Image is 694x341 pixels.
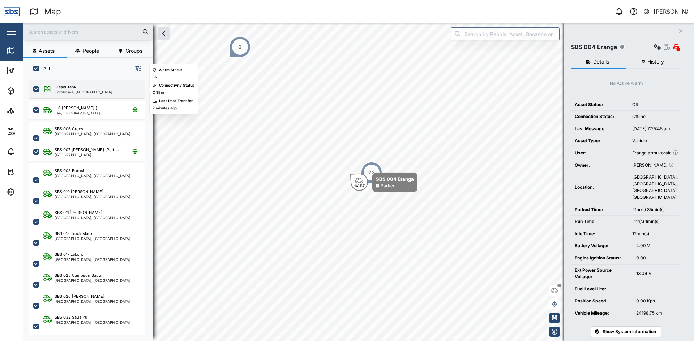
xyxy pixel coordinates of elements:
div: Alarms [19,148,41,156]
div: 2hr(s) 1min(s) [632,218,678,225]
input: Search by People, Asset, Geozone or Place [451,27,560,40]
div: Diesel Tank [55,84,76,90]
div: Last Message: [575,126,625,132]
canvas: Map [23,23,694,341]
div: [GEOGRAPHIC_DATA] [55,153,119,157]
div: Vehicle [632,137,678,144]
div: - [636,286,678,293]
div: SBS 013 Truck Maro [55,231,92,237]
div: [GEOGRAPHIC_DATA], [GEOGRAPHIC_DATA] [55,258,130,261]
div: 2 minutes ago [153,105,177,111]
span: History [647,59,664,64]
div: Vehicle Mileage: [575,310,629,317]
div: Map [44,5,61,18]
div: SBS 026 [PERSON_NAME] [55,293,104,300]
div: Assets [19,87,41,95]
div: Map marker [351,173,417,192]
label: ALL [39,66,51,71]
div: Korobosea, [GEOGRAPHIC_DATA] [55,90,112,94]
div: [GEOGRAPHIC_DATA], [GEOGRAPHIC_DATA] [55,320,130,324]
div: [PERSON_NAME] [654,7,688,16]
div: Connection Status: [575,113,625,120]
div: SBS 004 Eranga [571,43,617,52]
span: Details [593,59,609,64]
div: L-6 [PERSON_NAME] (... [55,105,100,111]
div: No Active Alarm [610,80,643,87]
div: Position Speed: [575,298,629,305]
div: Settings [19,188,44,196]
div: Idle Time: [575,231,625,237]
div: Connectivity Status [159,83,195,88]
div: Sites [19,107,36,115]
div: Last Data Transfer [159,98,193,104]
div: [GEOGRAPHIC_DATA], [GEOGRAPHIC_DATA], [GEOGRAPHIC_DATA], [GEOGRAPHIC_DATA] [632,174,678,201]
div: SBS 032 Saua Iru [55,314,87,320]
div: SBS 011 [PERSON_NAME] [55,210,102,216]
button: [PERSON_NAME] [643,6,688,17]
div: User: [575,150,625,157]
div: 4.00 V [636,242,678,249]
div: SBS 004 Eranga [376,175,414,183]
div: 2 [239,43,242,51]
div: 24198.75 km [636,310,678,317]
span: Show System Information [603,327,656,337]
div: [GEOGRAPHIC_DATA], [GEOGRAPHIC_DATA] [55,279,130,282]
div: SBS 007 [PERSON_NAME] (Port ... [55,147,119,153]
div: [PERSON_NAME] [632,162,678,169]
div: [GEOGRAPHIC_DATA], [GEOGRAPHIC_DATA] [55,195,130,198]
div: Map marker [229,36,251,58]
div: Engine Ignition Status: [575,255,629,262]
img: Main Logo [4,4,20,19]
div: Battery Voltage: [575,242,629,249]
div: 0.00 [636,255,678,262]
div: [GEOGRAPHIC_DATA], [GEOGRAPHIC_DATA] [55,216,130,219]
div: Parked [381,183,395,189]
span: Assets [39,48,55,53]
div: Offline [632,113,678,120]
div: Location: [575,184,625,191]
div: Parked Time: [575,206,625,213]
div: NW 312° [354,184,365,187]
div: Asset Type: [575,137,625,144]
div: [DATE] 7:25:45 am [632,126,678,132]
div: Map [19,47,35,54]
div: Map marker [361,162,382,183]
div: Fuel Level Liter: [575,286,629,293]
span: Groups [125,48,142,53]
div: 13.04 V [636,270,678,277]
div: SBS 010 [PERSON_NAME] [55,189,103,195]
div: [GEOGRAPHIC_DATA], [GEOGRAPHIC_DATA] [55,237,130,240]
div: SBS 025 Campson Sapu... [55,272,104,279]
div: 21hr(s) 35min(s) [632,206,678,213]
input: Search assets or drivers [27,26,149,37]
div: Eranga arthukorala [632,150,678,157]
div: Tasks [19,168,39,176]
span: People [83,48,99,53]
div: Ext Power Source Voltage: [575,267,629,280]
div: 22 [368,169,375,176]
div: Dashboard [19,67,51,75]
div: Lae, [GEOGRAPHIC_DATA] [55,111,100,115]
div: Run Time: [575,218,625,225]
div: SBS 006 Crocs [55,126,83,132]
div: SBS 017 Lakoro [55,252,83,258]
div: 12min(s) [632,231,678,237]
div: Owner: [575,162,625,169]
div: [GEOGRAPHIC_DATA], [GEOGRAPHIC_DATA] [55,132,130,136]
div: grid [29,77,153,335]
button: Show System Information [591,326,661,337]
div: [GEOGRAPHIC_DATA], [GEOGRAPHIC_DATA] [55,300,130,303]
div: Offline [153,90,164,96]
div: [GEOGRAPHIC_DATA], [GEOGRAPHIC_DATA] [55,174,130,178]
div: SBS 008 Borosi [55,168,84,174]
div: Ok [153,74,157,80]
div: 0.00 Kph [636,298,678,305]
div: Asset Status: [575,101,625,108]
div: Alarm Status [159,67,183,73]
div: Off [632,101,678,108]
div: Reports [19,127,43,135]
